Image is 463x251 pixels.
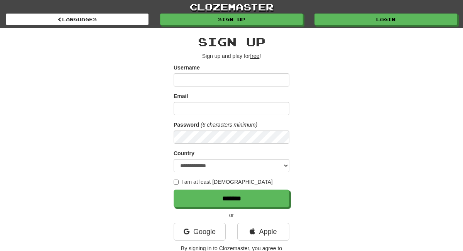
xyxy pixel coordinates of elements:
[250,53,259,59] u: free
[237,223,289,241] a: Apple
[174,92,188,100] label: Email
[174,178,273,186] label: I am at least [DEMOGRAPHIC_DATA]
[174,149,194,157] label: Country
[160,14,303,25] a: Sign up
[314,14,457,25] a: Login
[6,14,149,25] a: Languages
[174,52,289,60] p: Sign up and play for !
[201,122,257,128] em: (6 characters minimum)
[174,121,199,129] label: Password
[174,211,289,219] p: or
[174,180,179,185] input: I am at least [DEMOGRAPHIC_DATA]
[174,64,200,71] label: Username
[174,223,226,241] a: Google
[174,36,289,48] h2: Sign up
